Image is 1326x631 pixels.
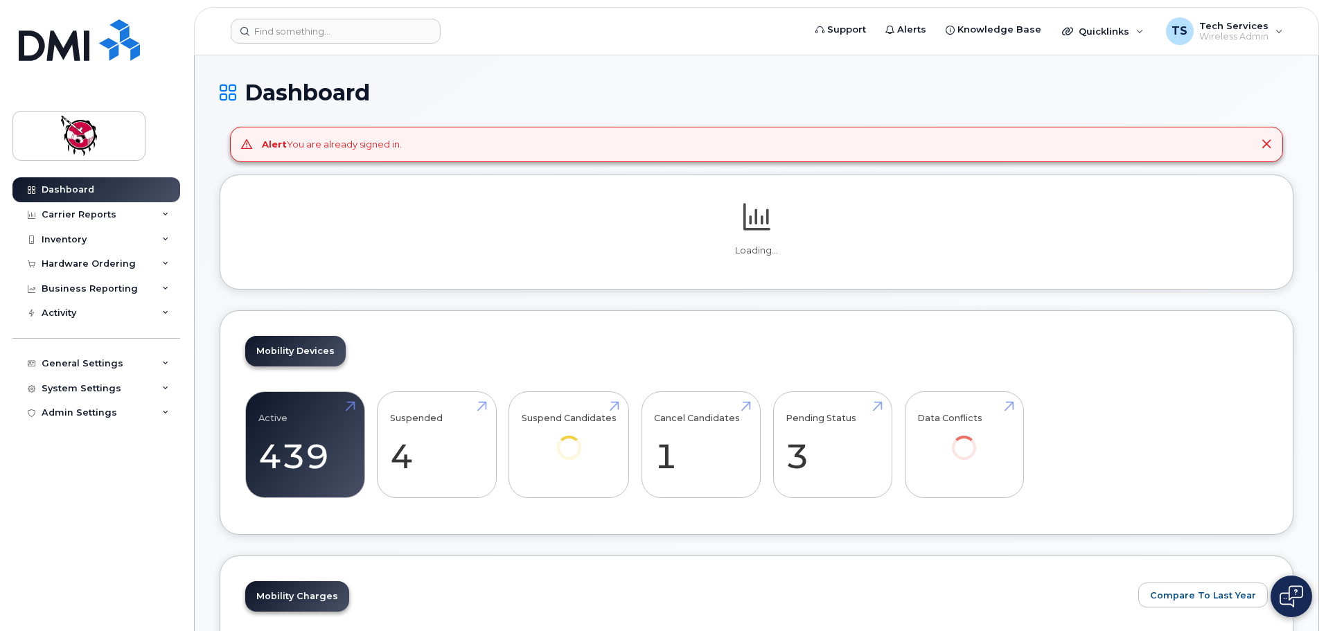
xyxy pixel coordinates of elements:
strong: Alert [262,139,287,150]
a: Suspend Candidates [522,399,617,479]
a: Mobility Charges [245,581,349,612]
span: Compare To Last Year [1150,589,1256,602]
h1: Dashboard [220,80,1293,105]
a: Suspended 4 [390,399,484,490]
a: Mobility Devices [245,336,346,366]
img: Open chat [1280,585,1303,607]
div: You are already signed in. [262,138,402,151]
a: Active 439 [258,399,352,490]
a: Pending Status 3 [786,399,879,490]
button: Compare To Last Year [1138,583,1268,607]
a: Data Conflicts [917,399,1011,479]
p: Loading... [245,245,1268,257]
a: Cancel Candidates 1 [654,399,748,490]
